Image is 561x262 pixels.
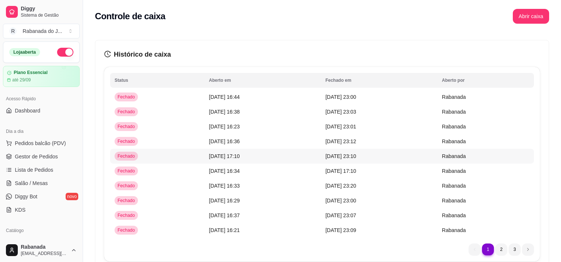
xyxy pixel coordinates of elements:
[326,212,356,218] span: [DATE] 23:07
[326,138,356,144] span: [DATE] 23:12
[482,243,494,255] li: pagination item 1 active
[57,48,73,57] button: Alterar Status
[23,27,62,35] div: Rabanada do J ...
[326,109,356,115] span: [DATE] 23:03
[3,151,80,162] a: Gestor de Pedidos
[21,6,77,12] span: Diggy
[3,241,80,259] button: Rabanada[EMAIL_ADDRESS][DOMAIN_NAME]
[15,153,58,160] span: Gestor de Pedidos
[15,140,66,147] span: Pedidos balcão (PDV)
[116,227,136,233] span: Fechado
[442,198,466,204] span: Rabanada
[15,107,40,114] span: Dashboard
[442,227,466,233] span: Rabanada
[442,153,466,159] span: Rabanada
[326,168,356,174] span: [DATE] 17:10
[14,70,47,75] article: Plano Essencial
[209,109,240,115] span: [DATE] 16:38
[9,27,17,35] span: R
[15,206,26,214] span: KDS
[465,240,538,259] nav: pagination navigation
[3,225,80,236] div: Catálogo
[326,94,356,100] span: [DATE] 23:00
[3,236,80,248] a: Produtos
[438,73,534,88] th: Aberto por
[116,183,136,189] span: Fechado
[9,48,40,56] div: Loja aberta
[3,24,80,38] button: Select a team
[3,177,80,189] a: Salão / Mesas
[116,168,136,174] span: Fechado
[209,227,240,233] span: [DATE] 16:21
[321,73,438,88] th: Fechado em
[3,137,80,149] button: Pedidos balcão (PDV)
[209,168,240,174] span: [DATE] 16:34
[495,243,507,255] li: pagination item 2
[15,179,48,187] span: Salão / Mesas
[209,124,240,130] span: [DATE] 16:23
[326,227,356,233] span: [DATE] 23:09
[3,3,80,21] a: DiggySistema de Gestão
[326,183,356,189] span: [DATE] 23:20
[209,198,240,204] span: [DATE] 16:29
[3,191,80,202] a: Diggy Botnovo
[104,51,111,57] span: history
[21,244,68,251] span: Rabanada
[3,66,80,87] a: Plano Essencialaté 29/09
[110,73,205,88] th: Status
[15,193,37,200] span: Diggy Bot
[104,49,540,60] h3: Histórico de caixa
[326,198,356,204] span: [DATE] 23:00
[209,153,240,159] span: [DATE] 17:10
[116,124,136,130] span: Fechado
[95,10,165,22] h2: Controle de caixa
[21,251,68,256] span: [EMAIL_ADDRESS][DOMAIN_NAME]
[442,94,466,100] span: Rabanada
[513,9,549,24] button: Abrir caixa
[116,198,136,204] span: Fechado
[509,243,521,255] li: pagination item 3
[209,138,240,144] span: [DATE] 16:36
[3,125,80,137] div: Dia a dia
[442,168,466,174] span: Rabanada
[116,138,136,144] span: Fechado
[442,109,466,115] span: Rabanada
[442,183,466,189] span: Rabanada
[442,212,466,218] span: Rabanada
[205,73,321,88] th: Aberto em
[522,243,534,255] li: next page button
[116,109,136,115] span: Fechado
[442,138,466,144] span: Rabanada
[3,204,80,216] a: KDS
[3,93,80,105] div: Acesso Rápido
[326,124,356,130] span: [DATE] 23:01
[3,164,80,176] a: Lista de Pedidos
[116,212,136,218] span: Fechado
[116,153,136,159] span: Fechado
[209,212,240,218] span: [DATE] 16:37
[12,77,31,83] article: até 29/09
[209,94,240,100] span: [DATE] 16:44
[15,166,53,174] span: Lista de Pedidos
[3,105,80,117] a: Dashboard
[442,124,466,130] span: Rabanada
[209,183,240,189] span: [DATE] 16:33
[116,94,136,100] span: Fechado
[326,153,356,159] span: [DATE] 23:10
[21,12,77,18] span: Sistema de Gestão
